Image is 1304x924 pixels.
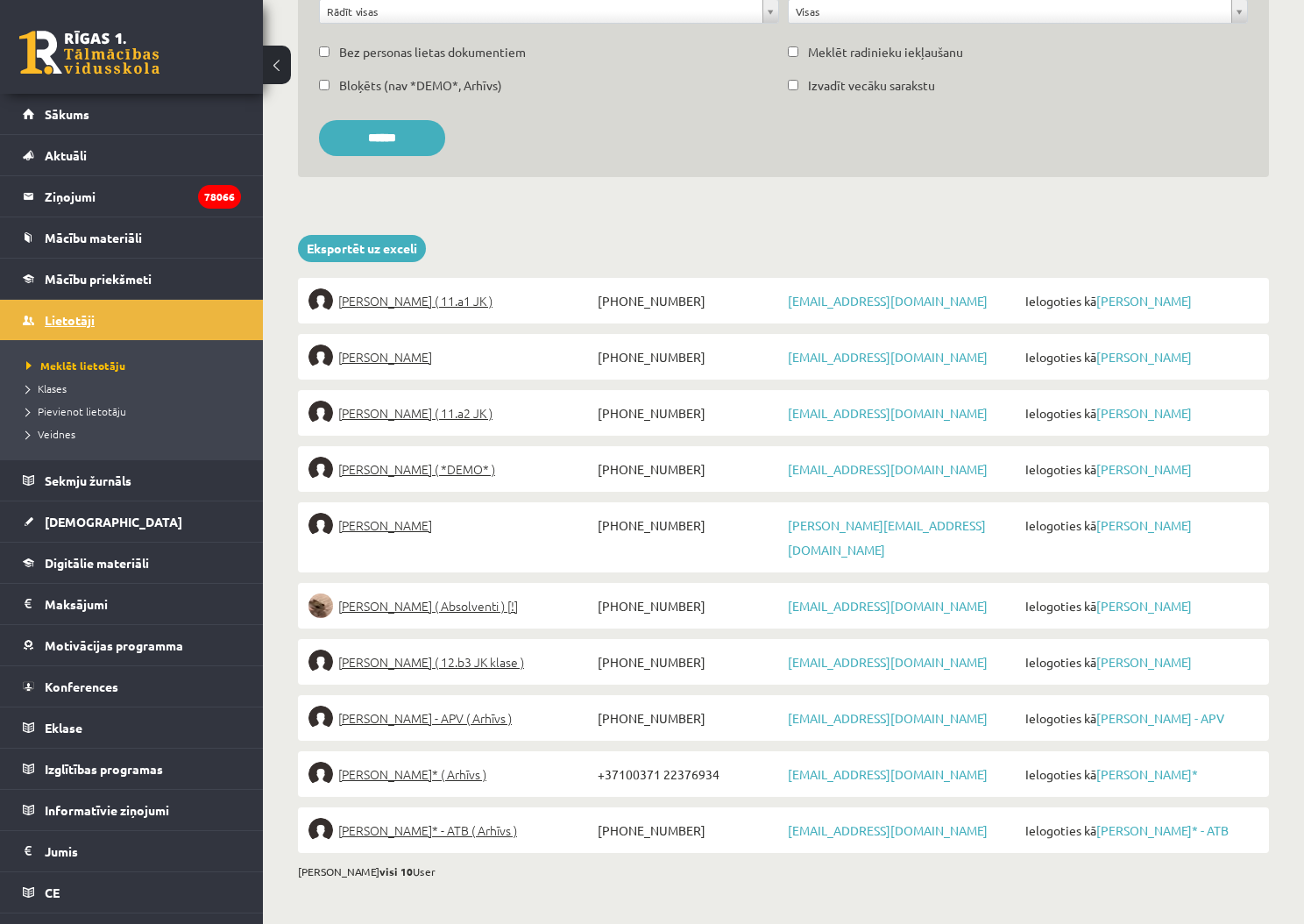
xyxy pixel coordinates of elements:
a: [PERSON_NAME] ( Absolventi ) [!] [308,593,593,618]
span: Konferences [45,679,118,694]
span: [PHONE_NUMBER] [593,345,783,369]
legend: Maksājumi [45,584,241,624]
a: [PERSON_NAME][EMAIL_ADDRESS][DOMAIN_NAME] [788,517,986,558]
a: Ziņojumi78066 [23,176,241,217]
img: Ginta Romanovska* - ATB [308,818,333,842]
a: [PERSON_NAME] [1096,293,1192,309]
a: [PERSON_NAME] [1096,654,1192,670]
a: Izglītības programas [23,749,241,789]
a: [DEMOGRAPHIC_DATA] [23,501,241,542]
a: Rīgas 1. Tālmācības vidusskola [19,31,159,75]
a: [PERSON_NAME] - APV ( Arhīvs ) [308,706,593,730]
label: Bez personas lietas dokumentiem [339,43,526,61]
span: Ielogoties kā [1021,345,1258,369]
img: Lāsma Romanovska* [308,762,333,786]
a: Motivācijas programma [23,625,241,665]
span: Ielogoties kā [1021,457,1258,481]
span: Ielogoties kā [1021,401,1258,425]
img: Rēzija Blūma [308,288,333,313]
span: [PERSON_NAME] ( 12.b3 JK klase ) [338,650,524,674]
a: Eklase [23,707,241,748]
span: Aktuāli [45,147,87,163]
i: 78066 [198,185,241,209]
span: Sākums [45,106,89,122]
a: [EMAIL_ADDRESS][DOMAIN_NAME] [788,349,988,365]
img: Erika Romanovska [308,457,333,481]
a: [EMAIL_ADDRESS][DOMAIN_NAME] [788,598,988,614]
span: Mācību priekšmeti [45,271,152,287]
a: [PERSON_NAME] [1096,598,1192,614]
a: [PERSON_NAME]* - ATB [1096,822,1229,838]
a: [PERSON_NAME] ( 11.a2 JK ) [308,401,593,425]
span: [PHONE_NUMBER] [593,513,783,537]
a: [PERSON_NAME]* - ATB ( Arhīvs ) [308,818,593,842]
img: Veronika Romanovska [308,593,333,618]
label: Meklēt radinieku iekļaušanu [808,43,963,61]
a: Konferences [23,666,241,707]
a: CE [23,872,241,913]
span: [PHONE_NUMBER] [593,288,783,313]
span: Informatīvie ziņojumi [45,802,169,818]
span: +37100371 22376934 [593,762,783,786]
span: Ielogoties kā [1021,818,1258,842]
label: Bloķēts (nav *DEMO*, Arhīvs) [339,76,502,95]
img: Sandra Romanovska [308,513,333,537]
a: [EMAIL_ADDRESS][DOMAIN_NAME] [788,405,988,421]
a: Mācību materiāli [23,217,241,258]
a: [EMAIL_ADDRESS][DOMAIN_NAME] [788,654,988,670]
a: Aktuāli [23,135,241,175]
img: Elizabete Romanovska [308,401,333,425]
img: Viktorija Romanovska [308,650,333,674]
a: Eksportēt uz exceli [298,235,426,262]
div: [PERSON_NAME] User [298,864,1269,879]
span: Motivācijas programma [45,637,183,653]
span: [PERSON_NAME]* - ATB ( Arhīvs ) [338,818,517,842]
a: Klases [26,380,245,396]
legend: Ziņojumi [45,176,241,217]
span: Izglītības programas [45,761,163,777]
a: Veidnes [26,426,245,442]
a: Meklēt lietotāju [26,358,245,373]
a: Sākums [23,94,241,134]
a: Maksājumi [23,584,241,624]
a: Jumis [23,831,241,871]
a: [PERSON_NAME] [1096,349,1192,365]
label: Izvadīt vecāku sarakstu [808,76,935,95]
span: [PERSON_NAME] [338,513,432,537]
a: [EMAIL_ADDRESS][DOMAIN_NAME] [788,710,988,726]
a: [PERSON_NAME]* [1096,766,1198,782]
span: [PHONE_NUMBER] [593,401,783,425]
span: Jumis [45,843,78,859]
span: [PHONE_NUMBER] [593,650,783,674]
a: [PERSON_NAME] [1096,517,1192,533]
span: [PERSON_NAME] ( 11.a2 JK ) [338,401,493,425]
span: Meklēt lietotāju [26,359,125,373]
span: CE [45,885,60,900]
span: [PERSON_NAME] ( *DEMO* ) [338,457,495,481]
a: Informatīvie ziņojumi [23,790,241,830]
span: [PERSON_NAME] [338,345,432,369]
span: [PHONE_NUMBER] [593,457,783,481]
span: Veidnes [26,427,75,441]
a: [EMAIL_ADDRESS][DOMAIN_NAME] [788,766,988,782]
a: [PERSON_NAME]* ( Arhīvs ) [308,762,593,786]
span: [PHONE_NUMBER] [593,593,783,618]
span: [PERSON_NAME] - APV ( Arhīvs ) [338,706,512,730]
a: [EMAIL_ADDRESS][DOMAIN_NAME] [788,822,988,838]
a: [PERSON_NAME] [1096,405,1192,421]
a: [PERSON_NAME] ( 11.a1 JK ) [308,288,593,313]
span: [PHONE_NUMBER] [593,706,783,730]
span: Klases [26,381,67,395]
a: Digitālie materiāli [23,543,241,583]
b: visi 10 [379,864,413,878]
span: Eklase [45,720,82,736]
a: [PERSON_NAME] ( 12.b3 JK klase ) [308,650,593,674]
span: [PERSON_NAME]* ( Arhīvs ) [338,762,486,786]
span: [PERSON_NAME] ( Absolventi ) [!] [338,593,518,618]
a: [PERSON_NAME] ( *DEMO* ) [308,457,593,481]
span: Sekmju žurnāls [45,473,131,488]
a: [EMAIL_ADDRESS][DOMAIN_NAME] [788,293,988,309]
a: Pievienot lietotāju [26,403,245,419]
a: Sekmju žurnāls [23,460,241,501]
a: [PERSON_NAME] [308,513,593,537]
